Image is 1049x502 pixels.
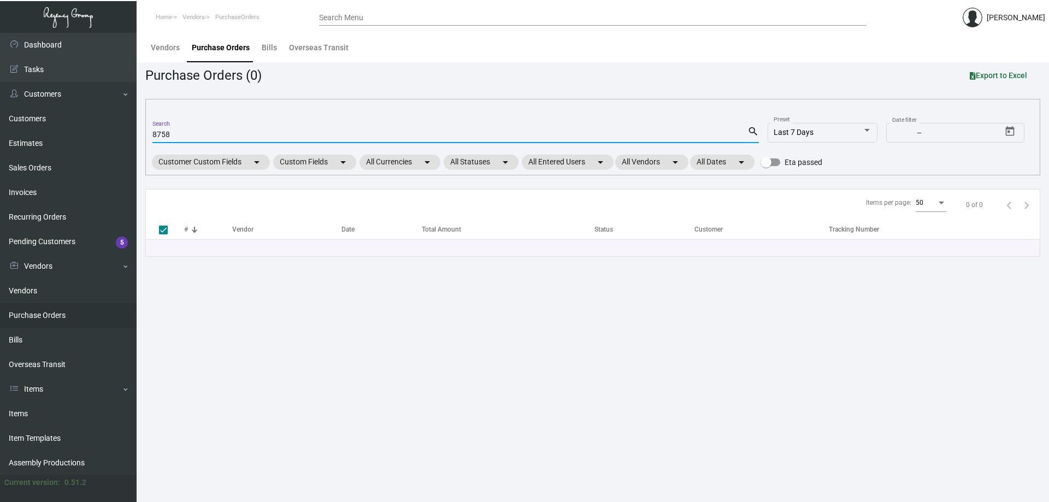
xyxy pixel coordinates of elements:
div: Items per page: [866,198,911,208]
button: Previous page [1000,196,1018,214]
mat-icon: arrow_drop_down [421,156,434,169]
span: Vendors [182,14,205,21]
mat-icon: arrow_drop_down [250,156,263,169]
div: Date [341,225,422,234]
button: Open calendar [1001,123,1019,140]
mat-icon: arrow_drop_down [594,156,607,169]
button: Next page [1018,196,1035,214]
button: Export to Excel [961,66,1036,85]
div: Vendor [232,225,254,234]
mat-chip: Custom Fields [273,155,356,170]
input: Start date [892,129,915,138]
mat-icon: search [747,125,759,138]
div: 0 of 0 [966,200,983,210]
mat-icon: arrow_drop_down [735,156,748,169]
div: Customer [694,225,723,234]
div: Current version: [4,477,60,488]
mat-icon: arrow_drop_down [499,156,512,169]
span: Export to Excel [970,71,1027,80]
mat-chip: All Dates [690,155,755,170]
img: admin@bootstrapmaster.com [963,8,982,27]
span: Home [156,14,172,21]
div: Total Amount [422,225,461,234]
span: Eta passed [785,156,822,169]
mat-select: Items per page: [916,199,946,207]
div: Status [594,225,613,234]
mat-chip: All Entered Users [522,155,614,170]
div: Status [594,225,694,234]
div: Tracking Number [829,225,1040,234]
mat-icon: arrow_drop_down [337,156,350,169]
div: # [184,225,188,234]
div: Vendor [232,225,341,234]
div: Tracking Number [829,225,879,234]
div: # [184,225,232,234]
div: Date [341,225,355,234]
div: [PERSON_NAME] [987,12,1045,23]
div: Customer [694,225,829,234]
span: – [917,129,922,138]
div: Bills [262,42,277,54]
input: End date [924,129,976,138]
div: Purchase Orders (0) [145,66,262,85]
mat-chip: All Statuses [444,155,518,170]
span: PurchaseOrders [215,14,260,21]
mat-chip: All Vendors [615,155,688,170]
div: 0.51.2 [64,477,86,488]
span: 50 [916,199,923,206]
div: Purchase Orders [192,42,250,54]
div: Vendors [151,42,180,54]
span: Last 7 Days [774,128,814,137]
div: Total Amount [422,225,594,234]
mat-chip: Customer Custom Fields [152,155,270,170]
mat-chip: All Currencies [360,155,440,170]
div: Overseas Transit [289,42,349,54]
mat-icon: arrow_drop_down [669,156,682,169]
